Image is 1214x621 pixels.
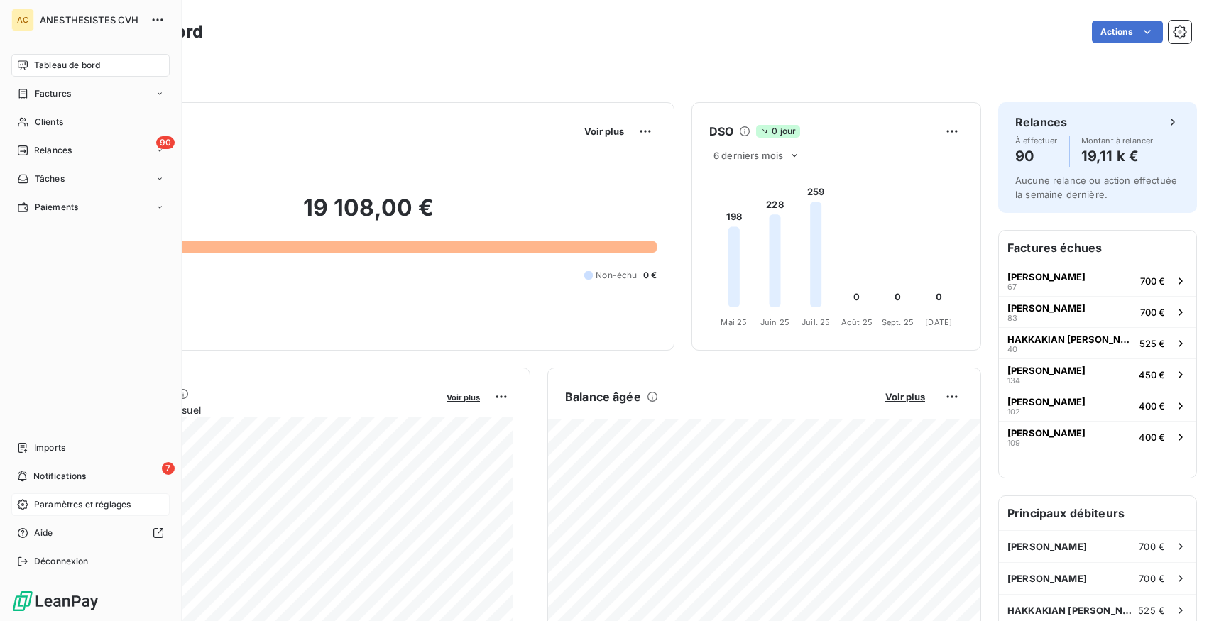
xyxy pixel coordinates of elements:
[35,172,65,185] span: Tâches
[1007,396,1086,407] span: [PERSON_NAME]
[11,522,170,544] a: Aide
[643,269,657,282] span: 0 €
[1007,302,1086,314] span: [PERSON_NAME]
[1138,605,1165,616] span: 525 €
[1166,573,1200,607] iframe: Intercom live chat
[1140,307,1165,318] span: 700 €
[999,421,1196,452] button: [PERSON_NAME]109400 €
[721,317,747,327] tspan: Mai 25
[1140,275,1165,287] span: 700 €
[34,498,131,511] span: Paramètres et réglages
[1007,345,1017,353] span: 40
[35,87,71,100] span: Factures
[1139,541,1165,552] span: 700 €
[156,136,175,149] span: 90
[33,470,86,483] span: Notifications
[1007,365,1086,376] span: [PERSON_NAME]
[11,590,99,612] img: Logo LeanPay
[35,116,63,128] span: Clients
[34,441,65,454] span: Imports
[1015,114,1067,131] h6: Relances
[1007,334,1134,345] span: HAKKAKIAN [PERSON_NAME]
[999,358,1196,390] button: [PERSON_NAME]134450 €
[756,125,800,138] span: 0 jour
[1007,376,1020,385] span: 134
[999,296,1196,327] button: [PERSON_NAME]83700 €
[1007,427,1086,439] span: [PERSON_NAME]
[1007,314,1017,322] span: 83
[999,496,1196,530] h6: Principaux débiteurs
[11,9,34,31] div: AC
[596,269,637,282] span: Non-échu
[1007,605,1138,616] span: HAKKAKIAN [PERSON_NAME]
[925,317,952,327] tspan: [DATE]
[1015,175,1177,200] span: Aucune relance ou action effectuée la semaine dernière.
[760,317,789,327] tspan: Juin 25
[1139,338,1165,349] span: 525 €
[802,317,830,327] tspan: Juil. 25
[1007,271,1086,282] span: [PERSON_NAME]
[841,317,873,327] tspan: Août 25
[1139,573,1165,584] span: 700 €
[580,125,628,138] button: Voir plus
[999,327,1196,358] button: HAKKAKIAN [PERSON_NAME]40525 €
[35,201,78,214] span: Paiements
[1081,136,1154,145] span: Montant à relancer
[999,231,1196,265] h6: Factures échues
[1007,573,1087,584] span: [PERSON_NAME]
[80,402,437,417] span: Chiffre d'affaires mensuel
[1092,21,1163,43] button: Actions
[1081,145,1154,167] h4: 19,11 k €
[565,388,641,405] h6: Balance âgée
[34,144,72,157] span: Relances
[1007,282,1017,291] span: 67
[999,265,1196,296] button: [PERSON_NAME]67700 €
[34,527,53,539] span: Aide
[1139,400,1165,412] span: 400 €
[999,390,1196,421] button: [PERSON_NAME]102400 €
[1015,145,1058,167] h4: 90
[34,555,89,568] span: Déconnexion
[1015,136,1058,145] span: À effectuer
[162,462,175,475] span: 7
[34,59,100,72] span: Tableau de bord
[881,390,929,403] button: Voir plus
[882,317,914,327] tspan: Sept. 25
[709,123,733,140] h6: DSO
[40,14,142,26] span: ANESTHESISTES CVH
[1139,432,1165,443] span: 400 €
[80,194,657,236] h2: 19 108,00 €
[1007,439,1020,447] span: 109
[1139,369,1165,380] span: 450 €
[584,126,624,137] span: Voir plus
[447,392,480,402] span: Voir plus
[885,391,925,402] span: Voir plus
[713,150,783,161] span: 6 derniers mois
[1007,407,1020,416] span: 102
[1007,541,1087,552] span: [PERSON_NAME]
[442,390,484,403] button: Voir plus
